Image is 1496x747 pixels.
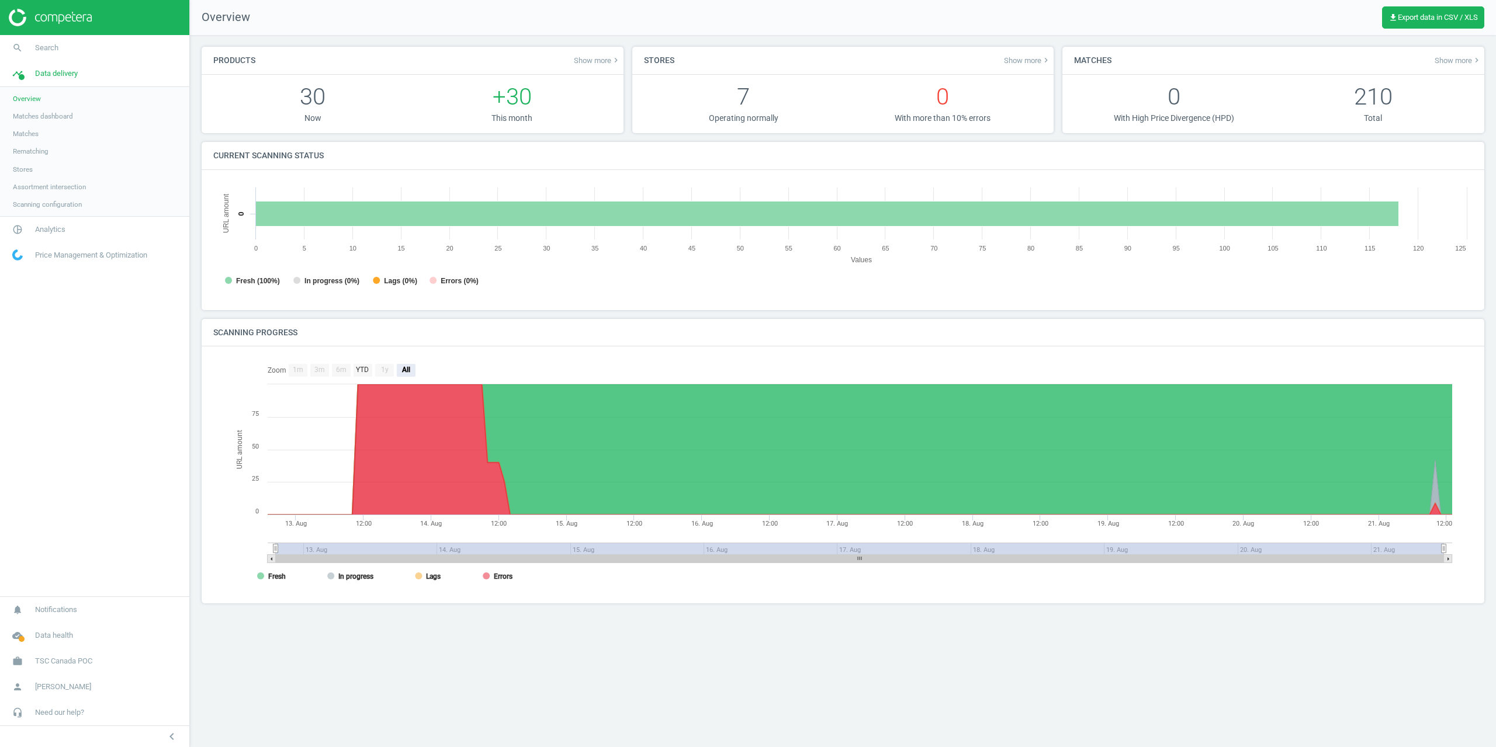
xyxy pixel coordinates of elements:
[1435,55,1481,65] a: Show morekeyboard_arrow_right
[1273,81,1473,113] p: 210
[1368,520,1390,527] tspan: 21. Aug
[213,113,413,124] p: Now
[1062,47,1123,74] h4: Matches
[1472,55,1481,65] i: keyboard_arrow_right
[6,676,29,698] i: person
[236,430,244,469] tspan: URL amount
[398,245,405,252] text: 15
[35,250,147,260] span: Price Management & Optimization
[6,37,29,59] i: search
[493,83,532,110] span: +30
[190,9,250,26] span: Overview
[882,245,889,252] text: 65
[35,630,73,641] span: Data health
[413,113,612,124] p: This month
[1455,245,1466,252] text: 125
[293,366,303,374] text: 1m
[1273,113,1473,124] p: Total
[6,701,29,724] i: headset_mic
[1365,245,1375,252] text: 115
[157,729,186,744] button: chevron_left
[35,707,84,718] span: Need our help?
[6,218,29,241] i: pie_chart_outlined
[556,520,577,527] tspan: 15. Aug
[6,650,29,672] i: work
[574,55,621,65] span: Show more
[962,520,984,527] tspan: 18. Aug
[420,520,442,527] tspan: 14. Aug
[1097,520,1119,527] tspan: 19. Aug
[1388,13,1478,22] span: Export data in CSV / XLS
[6,624,29,647] i: cloud_done
[626,520,642,527] text: 12:00
[1041,55,1051,65] i: keyboard_arrow_right
[1219,245,1230,252] text: 100
[304,277,359,285] tspan: In progress (0%)
[35,68,78,79] span: Data delivery
[202,47,267,74] h4: Products
[591,245,598,252] text: 35
[13,147,49,156] span: Rematching
[897,520,913,527] text: 12:00
[1033,520,1048,527] text: 12:00
[1076,245,1083,252] text: 85
[222,193,230,233] tspan: URL amount
[285,520,307,527] tspan: 13. Aug
[1168,520,1184,527] text: 12:00
[446,245,453,252] text: 20
[338,572,373,581] tspan: In progress
[1382,6,1484,29] button: get_appExport data in CSV / XLS
[35,43,58,53] span: Search
[35,656,92,666] span: TSC Canada POC
[13,182,86,192] span: Assortment intersection
[252,475,259,482] text: 25
[1303,520,1319,527] text: 12:00
[35,604,77,615] span: Notifications
[644,81,843,113] p: 7
[1173,245,1180,252] text: 95
[1124,245,1131,252] text: 90
[979,245,986,252] text: 75
[930,245,937,252] text: 70
[826,520,848,527] tspan: 17. Aug
[6,62,29,85] i: timeline
[1436,520,1452,527] text: 12:00
[12,249,23,260] img: wGWNvw8QSZomAAAAABJRU5ErkJggg==
[1388,13,1398,22] i: get_app
[491,520,507,527] text: 12:00
[303,245,306,252] text: 5
[336,366,347,374] text: 6m
[851,256,872,264] tspan: Values
[384,277,417,285] tspan: Lags (0%)
[494,245,501,252] text: 25
[252,410,259,418] text: 75
[1004,55,1051,65] span: Show more
[236,277,280,285] tspan: Fresh (100%)
[1413,245,1424,252] text: 120
[1268,245,1278,252] text: 105
[1232,520,1254,527] tspan: 20. Aug
[401,366,410,374] text: All
[611,55,621,65] i: keyboard_arrow_right
[843,81,1042,113] p: 0
[13,165,33,174] span: Stores
[254,245,258,252] text: 0
[1316,245,1327,252] text: 110
[13,129,39,138] span: Matches
[843,113,1042,124] p: With more than 10% errors
[632,47,686,74] h4: Stores
[268,366,286,374] text: Zoom
[737,245,744,252] text: 50
[441,277,479,285] tspan: Errors (0%)
[494,572,512,581] tspan: Errors
[268,572,286,581] tspan: Fresh
[202,319,309,346] h4: Scanning progress
[13,112,73,121] span: Matches dashboard
[688,245,695,252] text: 45
[237,211,245,216] text: 0
[640,245,647,252] text: 40
[9,9,92,26] img: ajHJNr6hYgQAAAAASUVORK5CYII=
[762,520,778,527] text: 12:00
[543,245,550,252] text: 30
[833,245,840,252] text: 60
